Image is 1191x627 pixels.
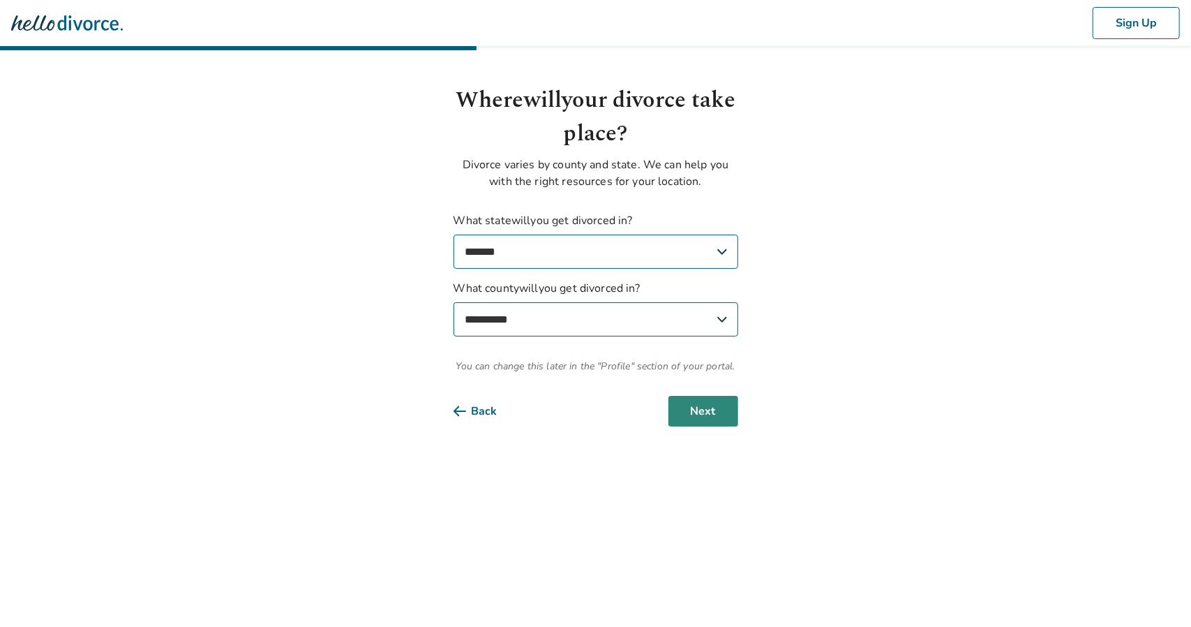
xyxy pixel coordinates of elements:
[454,280,738,337] label: What county will you get divorced in?
[1121,560,1191,627] iframe: Chat Widget
[454,212,738,269] label: What state will you get divorced in?
[11,9,123,37] img: Hello Divorce Logo
[454,84,738,151] h1: Where will your divorce take place?
[454,396,520,427] button: Back
[454,359,738,374] span: You can change this later in the "Profile" section of your portal.
[454,302,738,337] select: What countywillyou get divorced in?
[1093,7,1180,39] button: Sign Up
[668,396,738,427] button: Next
[454,156,738,190] p: Divorce varies by county and state. We can help you with the right resources for your location.
[454,235,738,269] select: What statewillyou get divorced in?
